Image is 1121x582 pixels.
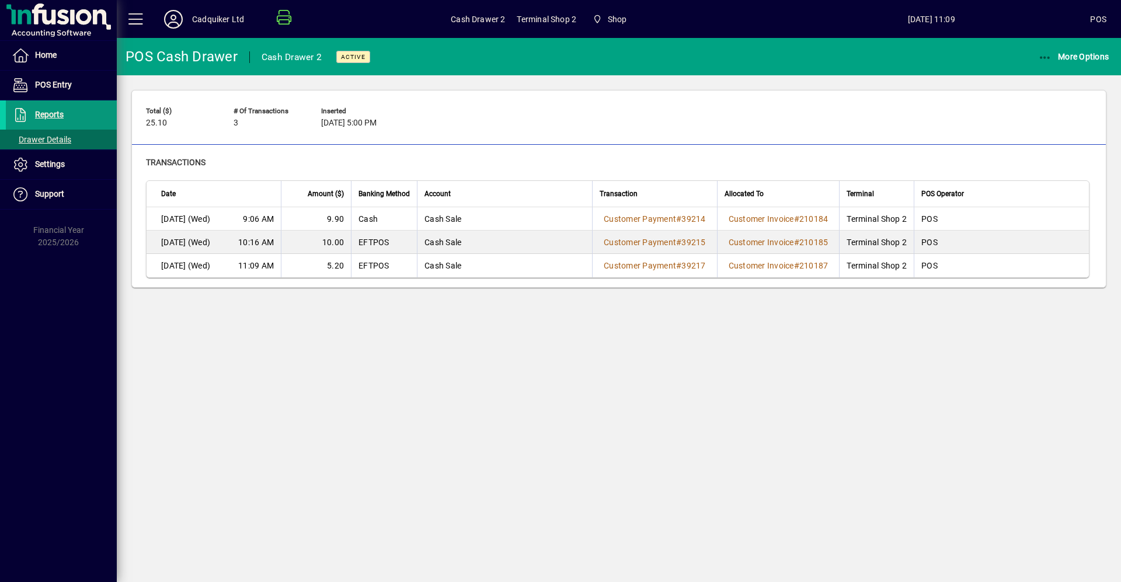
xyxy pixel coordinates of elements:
[799,261,828,270] span: 210187
[424,187,451,200] span: Account
[12,135,71,144] span: Drawer Details
[914,207,1089,231] td: POS
[600,212,710,225] a: Customer Payment#39214
[725,187,764,200] span: Allocated To
[308,187,344,200] span: Amount ($)
[794,214,799,224] span: #
[417,207,592,231] td: Cash Sale
[799,238,828,247] span: 210185
[417,254,592,277] td: Cash Sale
[161,187,176,200] span: Date
[1038,52,1109,61] span: More Options
[192,10,244,29] div: Cadquiker Ltd
[794,261,799,270] span: #
[681,214,705,224] span: 39214
[725,236,833,249] a: Customer Invoice#210185
[914,231,1089,254] td: POS
[6,150,117,179] a: Settings
[243,213,274,225] span: 9:06 AM
[604,214,676,224] span: Customer Payment
[35,50,57,60] span: Home
[35,80,72,89] span: POS Entry
[725,212,833,225] a: Customer Invoice#210184
[729,238,794,247] span: Customer Invoice
[6,71,117,100] a: POS Entry
[1090,10,1106,29] div: POS
[6,130,117,149] a: Drawer Details
[600,259,710,272] a: Customer Payment#39217
[772,10,1090,29] span: [DATE] 11:09
[604,238,676,247] span: Customer Payment
[681,238,705,247] span: 39215
[281,207,351,231] td: 9.90
[234,119,238,128] span: 3
[6,180,117,209] a: Support
[921,187,964,200] span: POS Operator
[588,9,631,30] span: Shop
[351,231,417,254] td: EFTPOS
[238,236,274,248] span: 10:16 AM
[161,236,210,248] span: [DATE] (Wed)
[1035,46,1112,67] button: More Options
[155,9,192,30] button: Profile
[146,158,206,167] span: Transactions
[676,261,681,270] span: #
[417,231,592,254] td: Cash Sale
[262,48,322,67] div: Cash Drawer 2
[6,41,117,70] a: Home
[451,10,505,29] span: Cash Drawer 2
[35,159,65,169] span: Settings
[35,110,64,119] span: Reports
[281,254,351,277] td: 5.20
[517,10,576,29] span: Terminal Shop 2
[839,231,914,254] td: Terminal Shop 2
[234,107,304,115] span: # of Transactions
[351,207,417,231] td: Cash
[146,107,216,115] span: Total ($)
[839,207,914,231] td: Terminal Shop 2
[847,187,874,200] span: Terminal
[600,187,638,200] span: Transaction
[321,119,377,128] span: [DATE] 5:00 PM
[161,260,210,271] span: [DATE] (Wed)
[321,107,391,115] span: Inserted
[341,53,365,61] span: Active
[358,187,410,200] span: Banking Method
[725,259,833,272] a: Customer Invoice#210187
[604,261,676,270] span: Customer Payment
[161,213,210,225] span: [DATE] (Wed)
[799,214,828,224] span: 210184
[126,47,238,66] div: POS Cash Drawer
[35,189,64,198] span: Support
[681,261,705,270] span: 39217
[238,260,274,271] span: 11:09 AM
[281,231,351,254] td: 10.00
[600,236,710,249] a: Customer Payment#39215
[839,254,914,277] td: Terminal Shop 2
[729,261,794,270] span: Customer Invoice
[914,254,1089,277] td: POS
[146,119,167,128] span: 25.10
[676,238,681,247] span: #
[608,10,627,29] span: Shop
[729,214,794,224] span: Customer Invoice
[351,254,417,277] td: EFTPOS
[794,238,799,247] span: #
[676,214,681,224] span: #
